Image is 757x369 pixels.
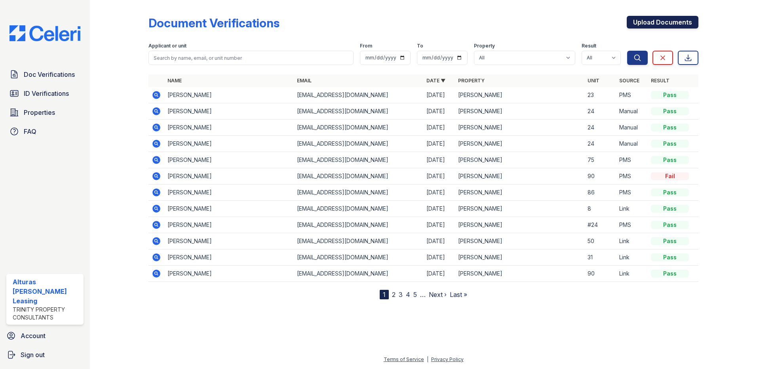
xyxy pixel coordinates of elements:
td: 24 [584,103,616,120]
td: 90 [584,266,616,282]
a: Result [651,78,670,84]
a: Account [3,328,87,344]
td: [DATE] [423,233,455,249]
td: [PERSON_NAME] [455,266,584,282]
a: Next › [429,291,447,299]
span: ID Verifications [24,89,69,98]
td: [EMAIL_ADDRESS][DOMAIN_NAME] [294,249,423,266]
td: [EMAIL_ADDRESS][DOMAIN_NAME] [294,136,423,152]
a: 4 [406,291,410,299]
td: [PERSON_NAME] [164,87,294,103]
td: [DATE] [423,266,455,282]
td: [PERSON_NAME] [164,217,294,233]
td: [PERSON_NAME] [455,233,584,249]
div: Pass [651,205,689,213]
td: [PERSON_NAME] [455,217,584,233]
span: … [420,290,426,299]
td: 75 [584,152,616,168]
label: Property [474,43,495,49]
td: [EMAIL_ADDRESS][DOMAIN_NAME] [294,168,423,184]
td: [EMAIL_ADDRESS][DOMAIN_NAME] [294,87,423,103]
a: Source [619,78,639,84]
a: Email [297,78,312,84]
td: 23 [584,87,616,103]
div: Pass [651,91,689,99]
div: Pass [651,140,689,148]
img: CE_Logo_Blue-a8612792a0a2168367f1c8372b55b34899dd931a85d93a1a3d3e32e68fde9ad4.png [3,25,87,41]
a: Privacy Policy [431,356,464,362]
a: Last » [450,291,467,299]
td: [PERSON_NAME] [455,87,584,103]
div: Pass [651,124,689,131]
td: PMS [616,217,648,233]
td: Manual [616,136,648,152]
td: #24 [584,217,616,233]
div: Pass [651,253,689,261]
td: 90 [584,168,616,184]
input: Search by name, email, or unit number [148,51,354,65]
td: [EMAIL_ADDRESS][DOMAIN_NAME] [294,201,423,217]
a: Upload Documents [627,16,698,29]
span: Doc Verifications [24,70,75,79]
label: From [360,43,372,49]
td: [EMAIL_ADDRESS][DOMAIN_NAME] [294,120,423,136]
span: Properties [24,108,55,117]
td: [PERSON_NAME] [164,168,294,184]
td: [DATE] [423,249,455,266]
td: [PERSON_NAME] [164,136,294,152]
td: PMS [616,152,648,168]
td: [DATE] [423,201,455,217]
td: 50 [584,233,616,249]
td: [PERSON_NAME] [164,249,294,266]
td: [PERSON_NAME] [164,120,294,136]
td: [PERSON_NAME] [455,136,584,152]
td: [PERSON_NAME] [455,152,584,168]
td: 86 [584,184,616,201]
td: Link [616,233,648,249]
a: Terms of Service [384,356,424,362]
div: Document Verifications [148,16,280,30]
td: [PERSON_NAME] [164,266,294,282]
div: | [427,356,428,362]
div: Trinity Property Consultants [13,306,80,321]
td: [DATE] [423,168,455,184]
div: Pass [651,270,689,278]
a: Sign out [3,347,87,363]
a: Doc Verifications [6,67,84,82]
td: 8 [584,201,616,217]
a: ID Verifications [6,86,84,101]
a: Name [167,78,182,84]
td: [DATE] [423,152,455,168]
td: [DATE] [423,103,455,120]
td: Manual [616,120,648,136]
td: [EMAIL_ADDRESS][DOMAIN_NAME] [294,217,423,233]
td: [PERSON_NAME] [164,103,294,120]
td: [EMAIL_ADDRESS][DOMAIN_NAME] [294,233,423,249]
div: Pass [651,237,689,245]
td: [EMAIL_ADDRESS][DOMAIN_NAME] [294,266,423,282]
div: Pass [651,156,689,164]
a: 2 [392,291,396,299]
td: [DATE] [423,184,455,201]
a: Unit [588,78,599,84]
td: [DATE] [423,217,455,233]
span: FAQ [24,127,36,136]
div: Fail [651,172,689,180]
div: Alturas [PERSON_NAME] Leasing [13,277,80,306]
span: Sign out [21,350,45,359]
td: 31 [584,249,616,266]
td: [PERSON_NAME] [455,103,584,120]
td: [PERSON_NAME] [164,152,294,168]
a: Date ▼ [426,78,445,84]
label: Result [582,43,596,49]
td: [PERSON_NAME] [164,201,294,217]
td: [DATE] [423,87,455,103]
label: Applicant or unit [148,43,186,49]
td: Link [616,201,648,217]
td: [PERSON_NAME] [455,168,584,184]
div: Pass [651,188,689,196]
a: Properties [6,105,84,120]
label: To [417,43,423,49]
td: Link [616,249,648,266]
